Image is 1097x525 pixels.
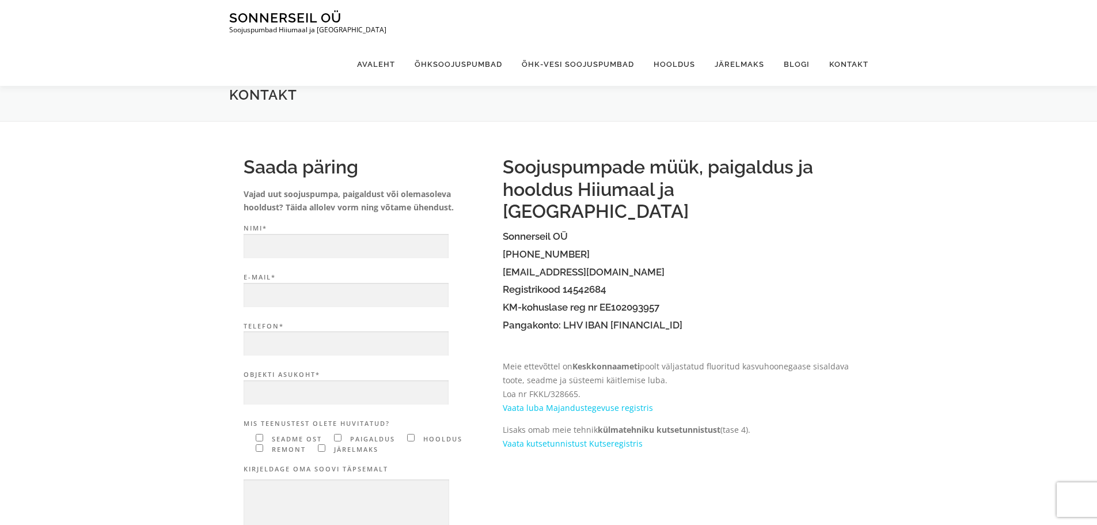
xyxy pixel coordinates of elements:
[572,361,640,372] strong: Keskkonnaameti
[244,464,491,475] label: Kirjeldage oma soovi täpsemalt
[244,234,449,259] input: Nimi*
[503,402,653,413] a: Vaata luba Majandustegevuse registris
[244,369,491,405] label: Objekti asukoht*
[244,272,491,308] label: E-mail*
[269,435,322,443] span: seadme ost
[705,43,774,86] a: Järelmaks
[269,445,306,454] span: remont
[331,445,378,454] span: järelmaks
[405,43,512,86] a: Õhksoojuspumbad
[229,86,868,104] h1: Kontakt
[644,43,705,86] a: Hooldus
[774,43,819,86] a: Blogi
[244,321,491,357] label: Telefon*
[512,43,644,86] a: Õhk-vesi soojuspumbad
[420,435,462,443] span: hooldus
[819,43,868,86] a: Kontakt
[503,423,854,451] p: Lisaks omab meie tehnik (tase 4).
[503,284,854,295] h4: Registrikood 14542684
[229,26,386,34] p: Soojuspumbad Hiiumaal ja [GEOGRAPHIC_DATA]
[503,320,854,331] h4: Pangakonto: LHV IBAN [FINANCIAL_ID]
[503,249,854,260] h4: [PHONE_NUMBER]
[244,380,449,405] input: Objekti asukoht*
[244,331,449,356] input: Telefon*
[598,424,720,435] strong: külmatehniku kutsetunnistust
[244,418,491,429] label: Mis teenustest olete huvitatud?
[503,302,854,313] h4: KM-kohuslase reg nr EE102093957
[244,283,449,308] input: E-mail*
[244,188,454,213] strong: Vajad uut soojuspumpa, paigaldust või olemasoleva hooldust? Täida allolev vorm ning võtame ühendust.
[503,231,854,242] h4: Sonnerseil OÜ
[503,360,854,414] p: Meie ettevõttel on poolt väljastatud fluoritud kasvuhoonegaase sisaldava toote, seadme ja süsteem...
[503,156,854,222] h2: Soojuspumpade müük, paigaldus ja hooldus Hiiumaal ja [GEOGRAPHIC_DATA]
[244,223,491,259] label: Nimi*
[244,156,491,178] h2: Saada päring
[503,438,643,449] a: Vaata kutsetunnistust Kutseregistris
[229,10,341,25] a: Sonnerseil OÜ
[503,266,665,278] a: [EMAIL_ADDRESS][DOMAIN_NAME]
[347,43,405,86] a: Avaleht
[347,435,395,443] span: paigaldus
